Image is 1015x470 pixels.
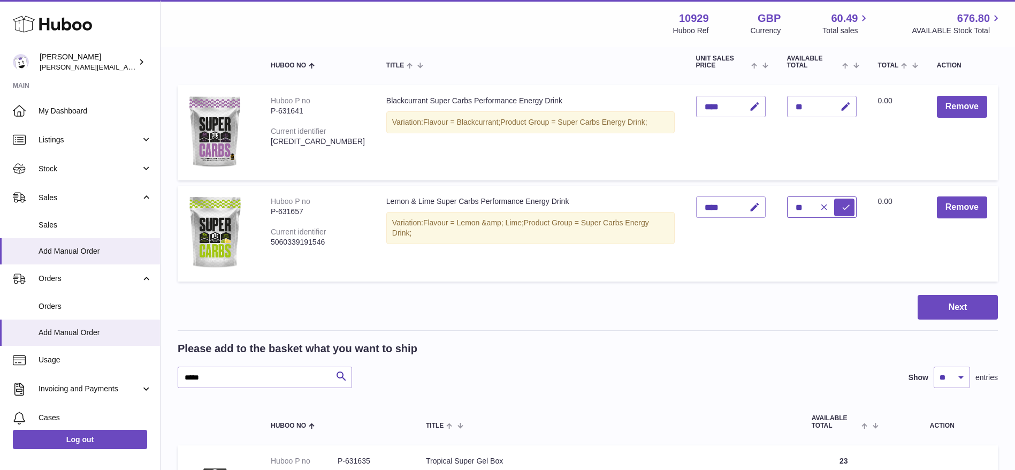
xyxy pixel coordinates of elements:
[423,218,524,227] span: Flavour = Lemon &amp; Lime;
[812,415,859,429] span: AVAILABLE Total
[188,196,242,268] img: Lemon & Lime Super Carbs Performance Energy Drink
[912,26,1002,36] span: AVAILABLE Stock Total
[39,220,152,230] span: Sales
[386,62,404,69] span: Title
[271,62,306,69] span: Huboo no
[13,430,147,449] a: Log out
[426,422,444,429] span: Title
[178,342,417,356] h2: Please add to the basket what you want to ship
[271,228,326,236] div: Current identifier
[937,96,987,118] button: Remove
[909,373,928,383] label: Show
[822,11,870,36] a: 60.49 Total sales
[376,85,685,180] td: Blackcurrant Super Carbs Performance Energy Drink
[271,96,310,105] div: Huboo P no
[878,96,892,105] span: 0.00
[386,212,675,244] div: Variation:
[39,328,152,338] span: Add Manual Order
[673,26,709,36] div: Huboo Ref
[787,55,840,69] span: AVAILABLE Total
[822,26,870,36] span: Total sales
[271,207,365,217] div: P-631657
[423,118,500,126] span: Flavour = Blackcurrant;
[40,52,136,72] div: [PERSON_NAME]
[39,106,152,116] span: My Dashboard
[912,11,1002,36] a: 676.80 AVAILABLE Stock Total
[338,456,405,466] dd: P-631635
[386,111,675,133] div: Variation:
[376,186,685,281] td: Lemon & Lime Super Carbs Performance Energy Drink
[937,62,987,69] div: Action
[975,373,998,383] span: entries
[39,355,152,365] span: Usage
[957,11,990,26] span: 676.80
[39,135,141,145] span: Listings
[39,413,152,423] span: Cases
[696,55,749,69] span: Unit Sales Price
[188,96,242,167] img: Blackcurrant Super Carbs Performance Energy Drink
[40,63,215,71] span: [PERSON_NAME][EMAIL_ADDRESS][DOMAIN_NAME]
[39,301,152,312] span: Orders
[878,62,899,69] span: Total
[887,404,998,439] th: Action
[271,137,365,147] div: [CREDIT_CARD_NUMBER]
[751,26,781,36] div: Currency
[271,422,306,429] span: Huboo no
[679,11,709,26] strong: 10929
[39,164,141,174] span: Stock
[758,11,781,26] strong: GBP
[878,197,892,206] span: 0.00
[271,237,365,247] div: 5060339191546
[918,295,998,320] button: Next
[271,456,338,466] dt: Huboo P no
[271,127,326,135] div: Current identifier
[39,246,152,256] span: Add Manual Order
[937,196,987,218] button: Remove
[39,274,141,284] span: Orders
[271,197,310,206] div: Huboo P no
[39,384,141,394] span: Invoicing and Payments
[39,193,141,203] span: Sales
[831,11,858,26] span: 60.49
[271,106,365,116] div: P-631641
[13,54,29,70] img: thomas@otesports.co.uk
[500,118,647,126] span: Product Group = Super Carbs Energy Drink;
